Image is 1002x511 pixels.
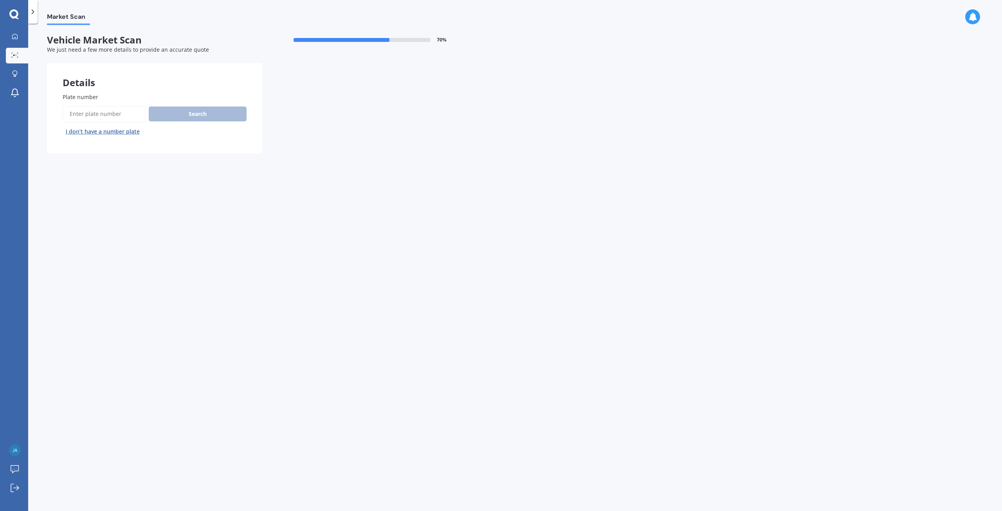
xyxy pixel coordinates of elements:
span: We just need a few more details to provide an accurate quote [47,46,209,53]
div: Details [47,63,262,87]
span: Plate number [63,93,98,101]
span: Market Scan [47,13,90,23]
img: 09a0b05116c446c772584a6118d25dcd [9,444,21,456]
span: 70 % [437,37,447,43]
input: Enter plate number [63,106,146,122]
span: Vehicle Market Scan [47,34,262,46]
button: I don’t have a number plate [63,125,143,138]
